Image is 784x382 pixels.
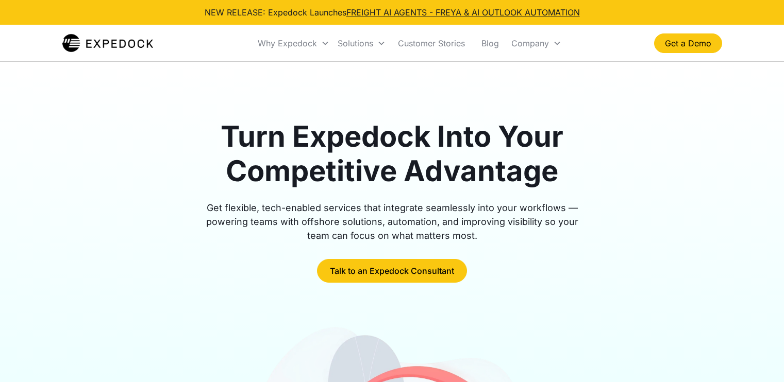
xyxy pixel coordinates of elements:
div: Why Expedock [254,26,333,61]
div: NEW RELEASE: Expedock Launches [205,6,580,19]
h1: Turn Expedock Into Your Competitive Advantage [194,119,590,188]
img: Expedock Logo [62,33,154,54]
a: Get a Demo [654,33,722,53]
div: Why Expedock [258,38,317,48]
a: FREIGHT AI AGENTS - FREYA & AI OUTLOOK AUTOMATION [346,7,580,18]
a: home [62,33,154,54]
a: Blog [473,26,507,61]
div: Company [511,38,549,48]
a: Customer Stories [390,26,473,61]
a: Talk to an Expedock Consultant [317,259,467,283]
div: Get flexible, tech-enabled services that integrate seamlessly into your workflows — powering team... [194,201,590,242]
div: Company [507,26,565,61]
div: Solutions [333,26,390,61]
div: Solutions [338,38,373,48]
